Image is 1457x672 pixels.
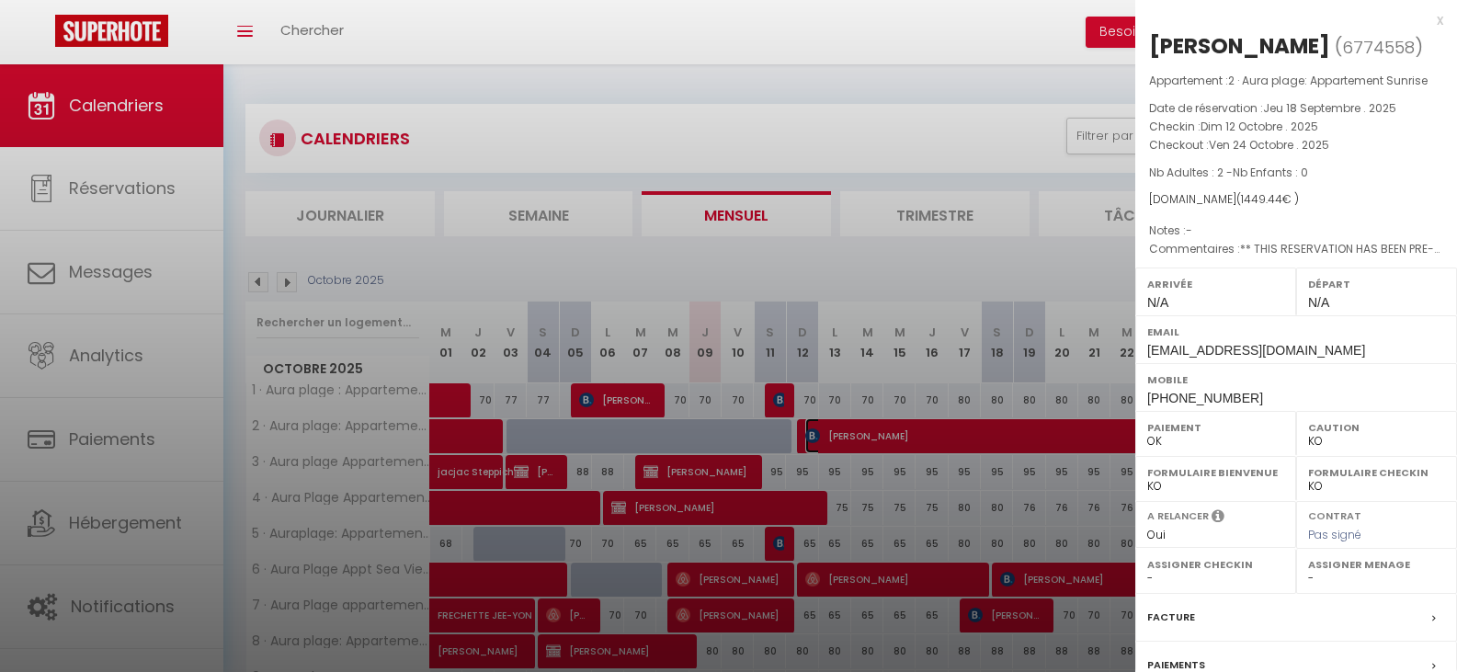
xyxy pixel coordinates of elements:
span: 2 · Aura plage: Appartement Sunrise [1228,73,1428,88]
p: Checkout : [1149,136,1443,154]
label: Arrivée [1147,275,1284,293]
p: Checkin : [1149,118,1443,136]
label: A relancer [1147,508,1209,524]
p: Commentaires : [1149,240,1443,258]
span: [EMAIL_ADDRESS][DOMAIN_NAME] [1147,343,1365,358]
label: Paiement [1147,418,1284,437]
label: Mobile [1147,370,1445,389]
p: Notes : [1149,222,1443,240]
span: Nb Adultes : 2 - [1149,165,1308,180]
span: 6774558 [1342,36,1415,59]
span: Nb Enfants : 0 [1233,165,1308,180]
span: ( ) [1335,34,1423,60]
span: Ven 24 Octobre . 2025 [1209,137,1329,153]
p: Date de réservation : [1149,99,1443,118]
span: Jeu 18 Septembre . 2025 [1263,100,1396,116]
span: N/A [1308,295,1329,310]
div: [DOMAIN_NAME] [1149,191,1443,209]
label: Départ [1308,275,1445,293]
span: [PHONE_NUMBER] [1147,391,1263,405]
span: N/A [1147,295,1168,310]
label: Facture [1147,608,1195,627]
span: - [1186,222,1192,238]
label: Contrat [1308,508,1361,520]
label: Assigner Checkin [1147,555,1284,574]
span: ( € ) [1236,191,1299,207]
label: Assigner Menage [1308,555,1445,574]
label: Formulaire Checkin [1308,463,1445,482]
label: Formulaire Bienvenue [1147,463,1284,482]
label: Caution [1308,418,1445,437]
div: [PERSON_NAME] [1149,31,1330,61]
span: Dim 12 Octobre . 2025 [1201,119,1318,134]
label: Email [1147,323,1445,341]
i: Sélectionner OUI si vous souhaiter envoyer les séquences de messages post-checkout [1212,508,1224,529]
span: Pas signé [1308,527,1361,542]
p: Appartement : [1149,72,1443,90]
div: x [1135,9,1443,31]
span: 1449.44 [1241,191,1282,207]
